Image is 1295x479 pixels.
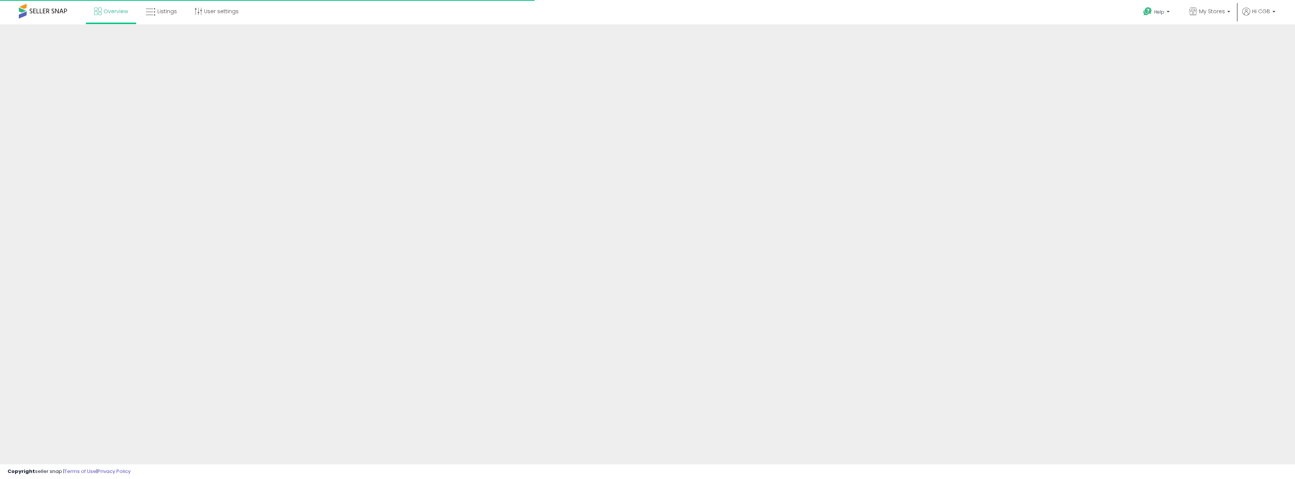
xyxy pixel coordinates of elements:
span: Help [1154,9,1164,15]
span: Listings [157,8,177,15]
i: Get Help [1143,7,1152,16]
a: Help [1137,1,1177,24]
span: My Stores [1199,8,1225,15]
span: Hi CGB [1252,8,1270,15]
a: Hi CGB [1242,8,1275,24]
span: Overview [104,8,128,15]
